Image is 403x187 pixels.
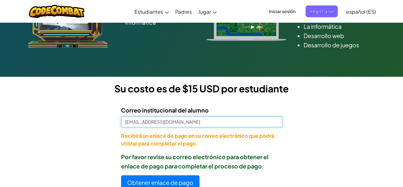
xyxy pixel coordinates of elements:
[306,5,338,17] button: Registrarse
[304,22,375,31] li: La informática
[172,3,195,20] a: Padres
[29,5,85,18] img: CodeCombat logo
[121,152,282,171] p: Por favor revise su correo electrónico para obtener el enlace de pago para completar el proceso d...
[131,3,172,20] a: Estudiantes
[304,31,375,40] li: Desarrollo web
[195,3,220,20] a: Jugar
[134,8,163,15] span: Estudiantes
[265,5,299,17] button: Iniciar sesión
[346,8,376,15] span: español (ES)
[121,132,282,147] p: Recibirá un enlace de pago en su correo electrónico que podrá utilizar para completar el pago.
[121,105,209,115] label: Correo institucional del alumno
[342,3,379,20] a: español (ES)
[198,8,211,15] span: Jugar
[304,40,375,50] li: Desarrollo de juegos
